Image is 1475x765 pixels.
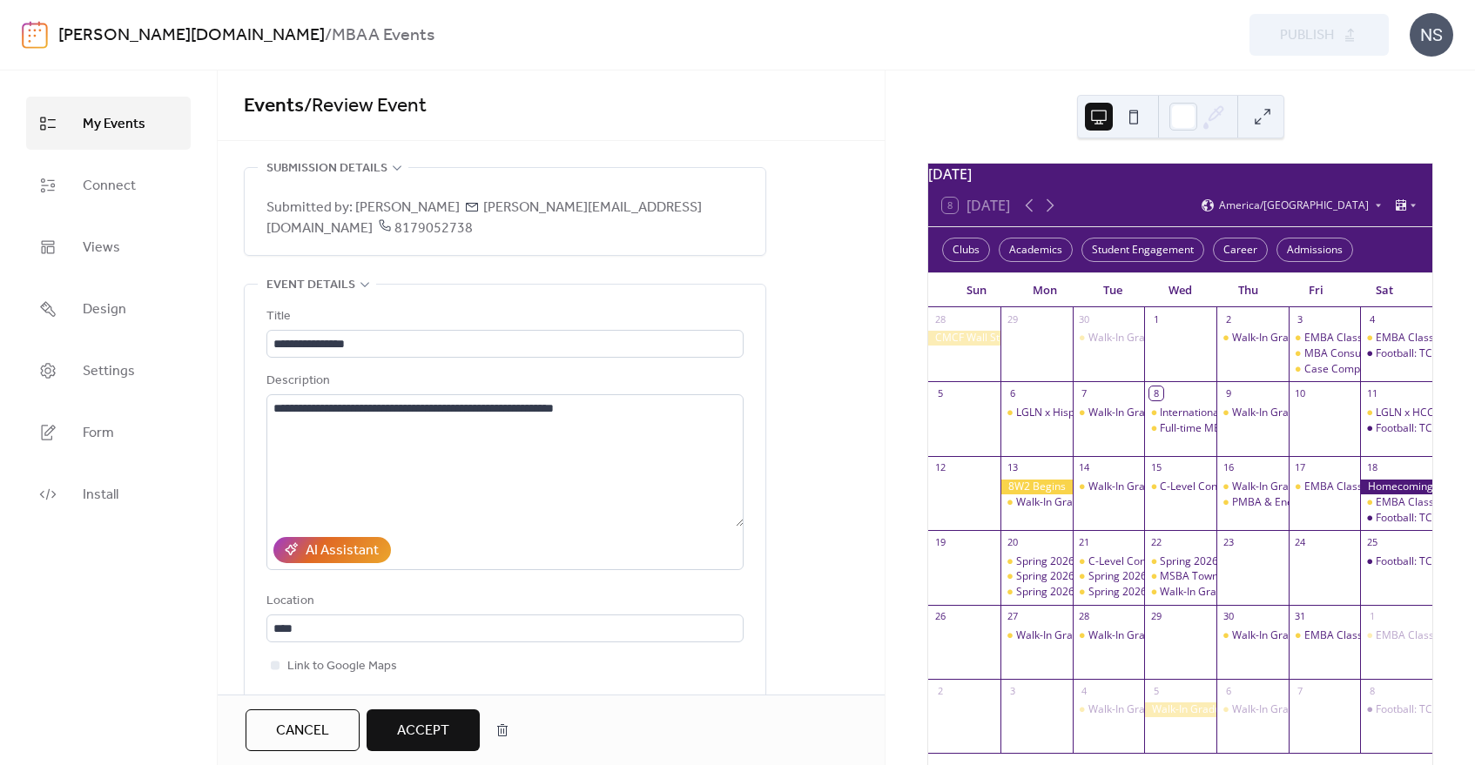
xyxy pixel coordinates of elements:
img: logo [22,21,48,49]
div: Walk-In Graduate Advising (Virtual) [1073,628,1145,643]
div: 6 [1222,684,1235,697]
div: AI Assistant [306,540,379,561]
div: Mon [1010,273,1078,308]
div: MSBA Townhall and Enrollment Info Session [1160,569,1373,584]
div: 22 [1149,535,1162,548]
button: Cancel [246,709,360,751]
div: Football: TCU vs BU [1376,511,1471,526]
div: Walk-In Graduate Advising (Virtual) [1232,628,1401,643]
div: Admissions [1276,238,1353,262]
b: / [325,19,332,52]
div: Spring 2026 Enrollment Info sessions (Online PMBAs Fall '25 and Energy MBA '25) [1073,569,1145,584]
div: EMBA Class Weekend [1360,331,1432,346]
span: Design [83,296,126,323]
div: Sat [1350,273,1418,308]
div: 8W2 Begins [1000,480,1073,494]
div: Fri [1283,273,1350,308]
div: 10 [1294,386,1307,399]
span: Link to Google Maps [287,656,397,677]
div: 25 [1365,535,1378,548]
div: 1 [1365,610,1378,623]
div: 2 [933,684,946,697]
div: Walk-In Graduate Advising (Virtual) [1073,480,1145,494]
div: LGLN x Hispanic Chamber Main St. Project [1016,406,1221,420]
div: International Prospective Student Full-time MBA Virtual Info Session [1144,406,1216,420]
div: Academics [999,238,1073,262]
div: Walk-In Graduate Advising (Virtual) [1216,480,1289,494]
div: Football: TCU vs CU [1376,346,1471,361]
a: Views [26,220,191,273]
div: Tue [1079,273,1147,308]
span: Settings [83,358,135,385]
div: LGLN x Hispanic Chamber Main St. Project [1000,406,1073,420]
div: Full-time MBA Virtual Info Session [1144,421,1216,436]
div: 28 [1078,610,1091,623]
div: 7 [1078,386,1091,399]
a: [PERSON_NAME][DOMAIN_NAME] [58,19,325,52]
span: / Review Event [304,87,427,125]
div: MBA Consulting Club Panel [1289,346,1361,361]
div: 20 [1006,535,1019,548]
span: Event details [266,275,355,296]
div: Description [266,371,740,392]
div: C-Level Confidential with Jim Keyes [1073,554,1145,569]
div: EMBA Class Weekend [1289,331,1361,346]
div: 3 [1006,684,1019,697]
div: 13 [1006,461,1019,474]
div: 15 [1149,461,1162,474]
div: 28 [933,312,946,325]
div: 8 [1365,684,1378,697]
div: EMBA Class Weekend [1289,628,1361,643]
div: 31 [1294,610,1307,623]
div: C-Level Confidential with Jason Kulas [1144,480,1216,494]
div: Walk-In Graduate Advising (In-Preson) [1160,585,1344,600]
a: Connect [26,158,191,211]
div: C-Level Confidential with [PERSON_NAME] [1160,480,1364,494]
div: Wed [1147,273,1215,308]
div: Walk-In Graduate Advising (Virtual) [1232,702,1401,717]
div: Case Competition Workshop [1289,362,1361,377]
div: EMBA Class Weekend [1360,628,1432,643]
div: 11 [1365,386,1378,399]
div: Walk-In Graduate Advising (Virtual) [1073,702,1145,717]
b: MBAA Events [332,19,434,52]
div: 4 [1365,312,1378,325]
div: Walk-In Graduate Advising (In-Person) [1144,702,1216,717]
div: Walk-In Graduate Advising (Virtual) [1216,702,1289,717]
div: EMBA Class Weekend [1304,628,1411,643]
div: 27 [1006,610,1019,623]
div: 19 [933,535,946,548]
div: C-Level Confidential with [PERSON_NAME] [1088,554,1292,569]
div: Walk-In Graduate Advising (Virtual) [1232,331,1401,346]
div: 30 [1222,610,1235,623]
div: Walk-In Graduate Advising (Virtual) [1088,480,1257,494]
div: 5 [1149,684,1162,697]
div: MSBA Townhall and Enrollment Info Session [1144,569,1216,584]
div: 5 [933,386,946,399]
span: Cancel [276,721,329,742]
a: Events [244,87,304,125]
div: 17 [1294,461,1307,474]
div: 7 [1294,684,1307,697]
span: 8179052738 [373,215,473,242]
div: 14 [1078,461,1091,474]
div: 12 [933,461,946,474]
div: Walk-In Graduate Advising (In-Preson) [1144,585,1216,600]
div: 26 [933,610,946,623]
div: EMBA Class Weekend [1360,495,1432,510]
div: Career [1213,238,1268,262]
div: Spring 2026 Enrollment Info sessions (In Person PMBAs Fall '25 and Energy MBA '25) [1073,585,1145,600]
span: My Events [83,111,145,138]
div: Spring 2026 Enrollment Info Sessions (1st YR Full Time MBA ) [1144,554,1216,569]
div: 9 [1222,386,1235,399]
div: Walk-In Graduate Advising (In-Person) [1016,628,1200,643]
div: Walk-In Graduate Advising (Virtual) [1216,331,1289,346]
div: Football: TCU vs ISU [1376,702,1472,717]
div: Location [266,591,740,612]
div: Walk-In Graduate Advising (In-Person) [1000,628,1073,643]
div: Title [266,306,740,327]
div: Full-time MBA Virtual Info Session [1160,421,1323,436]
span: Submission details [266,158,387,179]
a: Install [26,467,191,520]
div: 6 [1006,386,1019,399]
